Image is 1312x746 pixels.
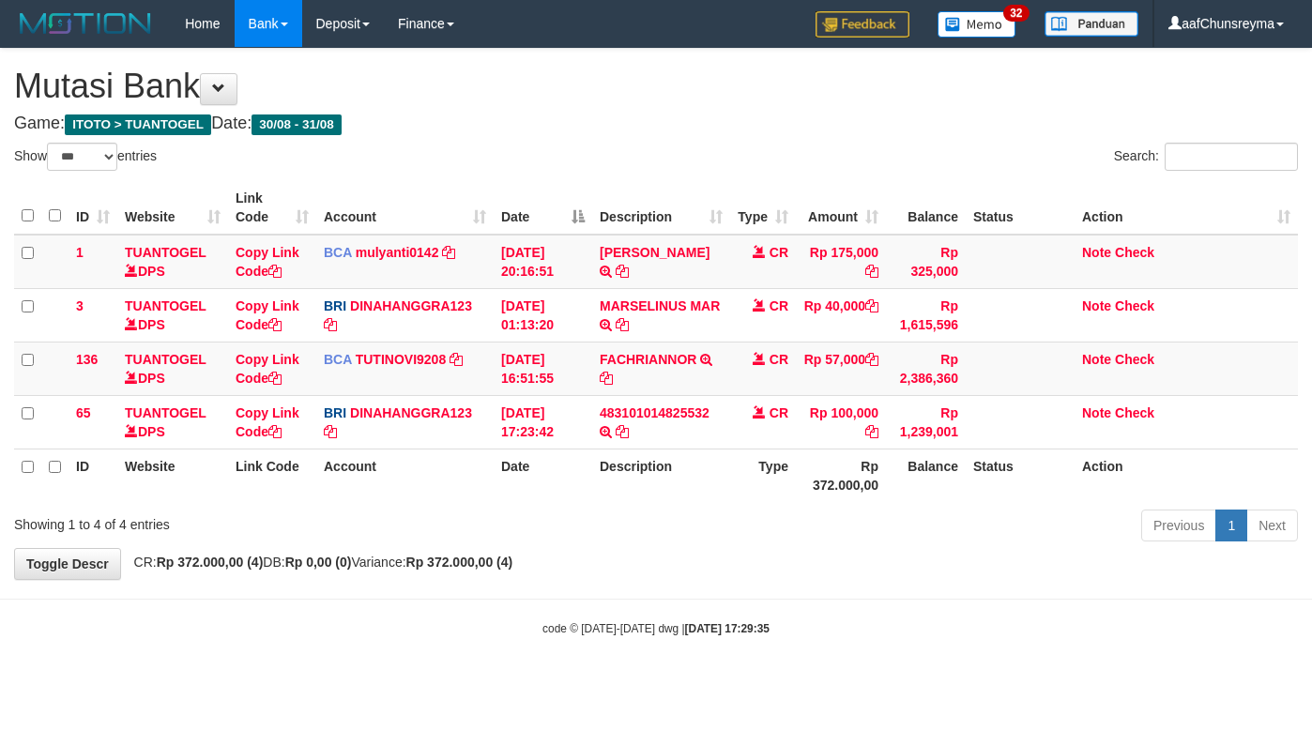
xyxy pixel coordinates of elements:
[730,449,796,502] th: Type
[236,352,299,386] a: Copy Link Code
[1215,510,1247,541] a: 1
[600,245,709,260] a: [PERSON_NAME]
[324,317,337,332] a: Copy DINAHANGGRA123 to clipboard
[1075,181,1298,235] th: Action: activate to sort column ascending
[770,405,788,420] span: CR
[350,405,472,420] a: DINAHANGGRA123
[494,235,592,289] td: [DATE] 20:16:51
[938,11,1016,38] img: Button%20Memo.svg
[1082,298,1111,313] a: Note
[117,342,228,395] td: DPS
[796,449,886,502] th: Rp 372.000,00
[228,449,316,502] th: Link Code
[76,352,98,367] span: 136
[324,405,346,420] span: BRI
[350,298,472,313] a: DINAHANGGRA123
[14,508,533,534] div: Showing 1 to 4 of 4 entries
[125,245,206,260] a: TUANTOGEL
[324,424,337,439] a: Copy DINAHANGGRA123 to clipboard
[600,405,709,420] a: 483101014825532
[592,181,730,235] th: Description: activate to sort column ascending
[1115,245,1154,260] a: Check
[285,555,352,570] strong: Rp 0,00 (0)
[865,298,878,313] a: Copy Rp 40,000 to clipboard
[14,143,157,171] label: Show entries
[125,298,206,313] a: TUANTOGEL
[47,143,117,171] select: Showentries
[494,181,592,235] th: Date: activate to sort column descending
[324,298,346,313] span: BRI
[236,245,299,279] a: Copy Link Code
[14,68,1298,105] h1: Mutasi Bank
[356,245,439,260] a: mulyanti0142
[865,352,878,367] a: Copy Rp 57,000 to clipboard
[117,235,228,289] td: DPS
[886,288,966,342] td: Rp 1,615,596
[865,264,878,279] a: Copy Rp 175,000 to clipboard
[252,114,342,135] span: 30/08 - 31/08
[730,181,796,235] th: Type: activate to sort column ascending
[886,342,966,395] td: Rp 2,386,360
[1003,5,1029,22] span: 32
[685,622,770,635] strong: [DATE] 17:29:35
[117,181,228,235] th: Website: activate to sort column ascending
[442,245,455,260] a: Copy mulyanti0142 to clipboard
[886,235,966,289] td: Rp 325,000
[616,424,629,439] a: Copy 483101014825532 to clipboard
[316,449,494,502] th: Account
[796,395,886,449] td: Rp 100,000
[865,424,878,439] a: Copy Rp 100,000 to clipboard
[316,181,494,235] th: Account: activate to sort column ascending
[886,181,966,235] th: Balance
[494,449,592,502] th: Date
[886,449,966,502] th: Balance
[1165,143,1298,171] input: Search:
[1115,352,1154,367] a: Check
[236,405,299,439] a: Copy Link Code
[1115,298,1154,313] a: Check
[1082,405,1111,420] a: Note
[157,555,264,570] strong: Rp 372.000,00 (4)
[125,352,206,367] a: TUANTOGEL
[796,181,886,235] th: Amount: activate to sort column ascending
[770,245,788,260] span: CR
[1075,449,1298,502] th: Action
[69,181,117,235] th: ID: activate to sort column ascending
[494,395,592,449] td: [DATE] 17:23:42
[600,352,696,367] a: FACHRIANNOR
[1141,510,1216,541] a: Previous
[117,395,228,449] td: DPS
[494,342,592,395] td: [DATE] 16:51:55
[125,555,513,570] span: CR: DB: Variance:
[886,395,966,449] td: Rp 1,239,001
[600,371,613,386] a: Copy FACHRIANNOR to clipboard
[69,449,117,502] th: ID
[324,245,352,260] span: BCA
[406,555,513,570] strong: Rp 372.000,00 (4)
[966,449,1075,502] th: Status
[450,352,463,367] a: Copy TUTINOVI9208 to clipboard
[616,264,629,279] a: Copy JAJA JAHURI to clipboard
[65,114,211,135] span: ITOTO > TUANTOGEL
[14,9,157,38] img: MOTION_logo.png
[542,622,770,635] small: code © [DATE]-[DATE] dwg |
[228,181,316,235] th: Link Code: activate to sort column ascending
[76,298,84,313] span: 3
[125,405,206,420] a: TUANTOGEL
[770,352,788,367] span: CR
[14,548,121,580] a: Toggle Descr
[796,288,886,342] td: Rp 40,000
[600,298,720,313] a: MARSELINUS MAR
[592,449,730,502] th: Description
[117,288,228,342] td: DPS
[76,245,84,260] span: 1
[324,352,352,367] span: BCA
[1114,143,1298,171] label: Search:
[1115,405,1154,420] a: Check
[796,235,886,289] td: Rp 175,000
[14,114,1298,133] h4: Game: Date:
[1246,510,1298,541] a: Next
[616,317,629,332] a: Copy MARSELINUS MAR to clipboard
[966,181,1075,235] th: Status
[1045,11,1138,37] img: panduan.png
